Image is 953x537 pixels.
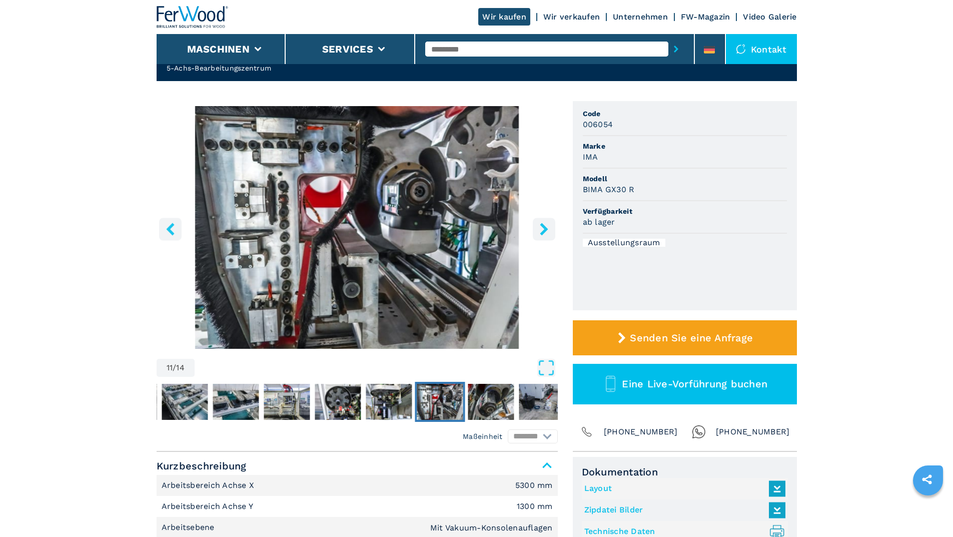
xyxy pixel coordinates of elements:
[604,425,678,439] span: [PHONE_NUMBER]
[622,378,767,390] span: Eine Live-Vorführung buchen
[517,502,553,510] em: 1300 mm
[478,8,530,26] a: Wir kaufen
[160,382,210,422] button: Go to Slide 6
[584,502,780,518] a: Zipdatei Bilder
[583,206,787,216] span: Verfügbarkeit
[583,151,598,163] h3: IMA
[466,382,516,422] button: Go to Slide 12
[914,467,939,492] a: sharethis
[681,12,730,22] a: FW-Magazin
[582,466,788,478] span: Dokumentation
[583,119,613,130] h3: 006054
[162,480,257,491] p: Arbeitsbereich Achse X
[533,218,555,240] button: right-button
[262,382,312,422] button: Go to Slide 8
[583,239,665,247] div: Ausstellungsraum
[197,359,555,377] button: Open Fullscreen
[213,384,259,420] img: d3f6fb33ffbd18b9602b75737726f954
[583,184,635,195] h3: BIMA GX30 R
[173,364,176,372] span: /
[463,431,503,441] em: Maßeinheit
[211,382,261,422] button: Go to Slide 7
[159,218,182,240] button: left-button
[543,12,600,22] a: Wir verkaufen
[187,43,250,55] button: Maschinen
[630,332,753,344] span: Senden Sie eine Anfrage
[315,384,361,420] img: f7fcc63916a186e3d6eef65e480e0614
[162,501,256,512] p: Arbeitsbereich Achse Y
[613,12,668,22] a: Unternehmen
[162,384,208,420] img: 6da968d286256562578844f4212d9636
[157,457,558,475] span: Kurzbeschreibung
[583,216,615,228] h3: ab lager
[157,106,558,349] img: 5-Achs-Bearbeitungszentrum IMA BIMA GX30 R
[415,382,465,422] button: Go to Slide 11
[313,382,363,422] button: Go to Slide 9
[157,106,558,349] div: Go to Slide 11
[322,43,373,55] button: Services
[264,384,310,420] img: ea74a57609d7dfb7f0cbdc36b21d5b83
[573,320,797,355] button: Senden Sie eine Anfrage
[366,384,412,420] img: 4af0d0862faa6bd3222e608c53bc90e0
[910,492,945,529] iframe: Chat
[167,63,288,73] h2: 5-Achs-Bearbeitungszentrum
[519,384,565,420] img: 5f1f2e0595b051f5c7f4f5a48d4417be
[716,425,790,439] span: [PHONE_NUMBER]
[583,174,787,184] span: Modell
[736,44,746,54] img: Kontakt
[468,384,514,420] img: f53747a99b359db64ba0023c603547fd
[364,382,414,422] button: Go to Slide 10
[692,425,706,439] img: Whatsapp
[111,384,157,420] img: a6ddf0d72e94a3d0a0c1f2279b5df692
[726,34,797,64] div: Kontakt
[157,6,229,28] img: Ferwood
[583,109,787,119] span: Code
[417,384,463,420] img: 6fe6e38ccb93060b1a5f604d12da3a96
[176,364,185,372] span: 14
[430,524,553,532] em: Mit Vakuum-Konsolenauflagen
[167,364,173,372] span: 11
[668,38,684,61] button: submit-button
[584,480,780,497] a: Layout
[162,522,217,533] p: Arbeitsebene
[517,382,567,422] button: Go to Slide 13
[580,425,594,439] img: Phone
[515,481,553,489] em: 5300 mm
[743,12,796,22] a: Video Galerie
[573,364,797,404] button: Eine Live-Vorführung buchen
[109,382,159,422] button: Go to Slide 5
[583,141,787,151] span: Marke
